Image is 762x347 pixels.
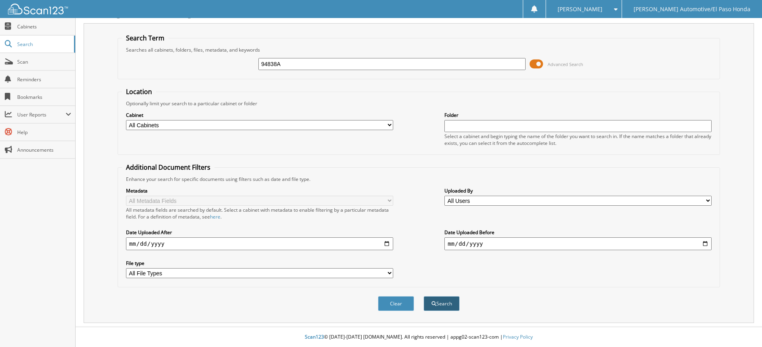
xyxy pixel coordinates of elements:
button: Clear [378,296,414,311]
span: Bookmarks [17,94,71,100]
legend: Search Term [122,34,168,42]
label: Metadata [126,187,393,194]
span: Scan [17,58,71,65]
a: here [210,213,220,220]
label: Cabinet [126,112,393,118]
span: Announcements [17,146,71,153]
span: Cabinets [17,23,71,30]
img: scan123-logo-white.svg [8,4,68,14]
div: Searches all cabinets, folders, files, metadata, and keywords [122,46,716,53]
span: Advanced Search [548,61,583,67]
div: © [DATE]-[DATE] [DOMAIN_NAME]. All rights reserved | appg02-scan123-com | [76,327,762,347]
span: Scan123 [305,333,324,340]
span: [PERSON_NAME] [558,7,602,12]
label: Date Uploaded After [126,229,393,236]
span: Reminders [17,76,71,83]
label: File type [126,260,393,267]
span: User Reports [17,111,66,118]
label: Uploaded By [444,187,712,194]
span: Help [17,129,71,136]
div: Enhance your search for specific documents using filters such as date and file type. [122,176,716,183]
label: Folder [444,112,712,118]
input: end [444,237,712,250]
div: Select a cabinet and begin typing the name of the folder you want to search in. If the name match... [444,133,712,146]
span: Search [17,41,70,48]
legend: Additional Document Filters [122,163,214,172]
input: start [126,237,393,250]
div: All metadata fields are searched by default. Select a cabinet with metadata to enable filtering b... [126,207,393,220]
label: Date Uploaded Before [444,229,712,236]
div: Optionally limit your search to a particular cabinet or folder [122,100,716,107]
span: [PERSON_NAME] Automotive/El Paso Honda [634,7,750,12]
button: Search [424,296,460,311]
a: Privacy Policy [503,333,533,340]
iframe: Chat Widget [722,309,762,347]
legend: Location [122,87,156,96]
